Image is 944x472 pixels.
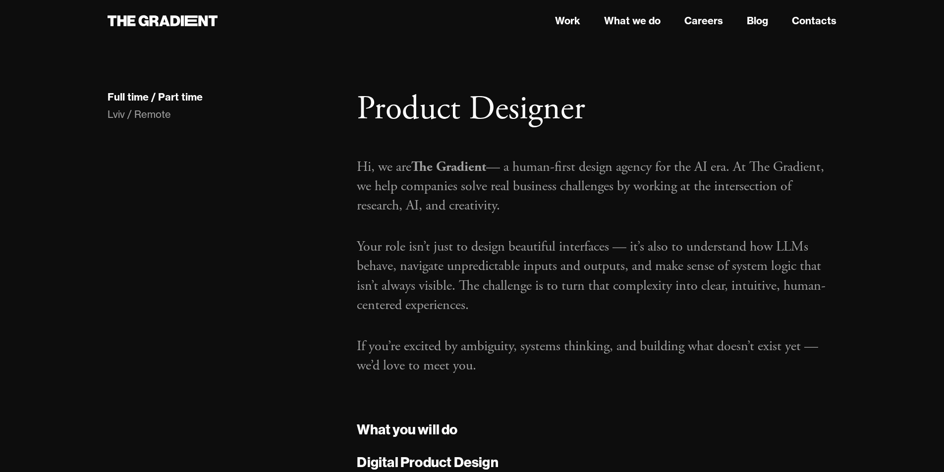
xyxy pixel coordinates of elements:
[357,337,836,375] p: If you’re excited by ambiguity, systems thinking, and building what doesn’t exist yet — we’d love...
[747,13,768,28] a: Blog
[555,13,580,28] a: Work
[604,13,661,28] a: What we do
[357,237,836,315] p: Your role isn’t just to design beautiful interfaces — it’s also to understand how LLMs behave, na...
[108,91,203,104] div: Full time / Part time
[684,13,723,28] a: Careers
[411,158,486,176] strong: The Gradient
[357,453,498,471] strong: Digital Product Design
[108,107,337,121] div: Lviv / Remote
[792,13,836,28] a: Contacts
[357,89,836,130] h1: Product Designer
[357,420,457,438] strong: What you will do
[357,157,836,216] p: Hi, we are — a human-first design agency for the AI era. At The Gradient, we help companies solve...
